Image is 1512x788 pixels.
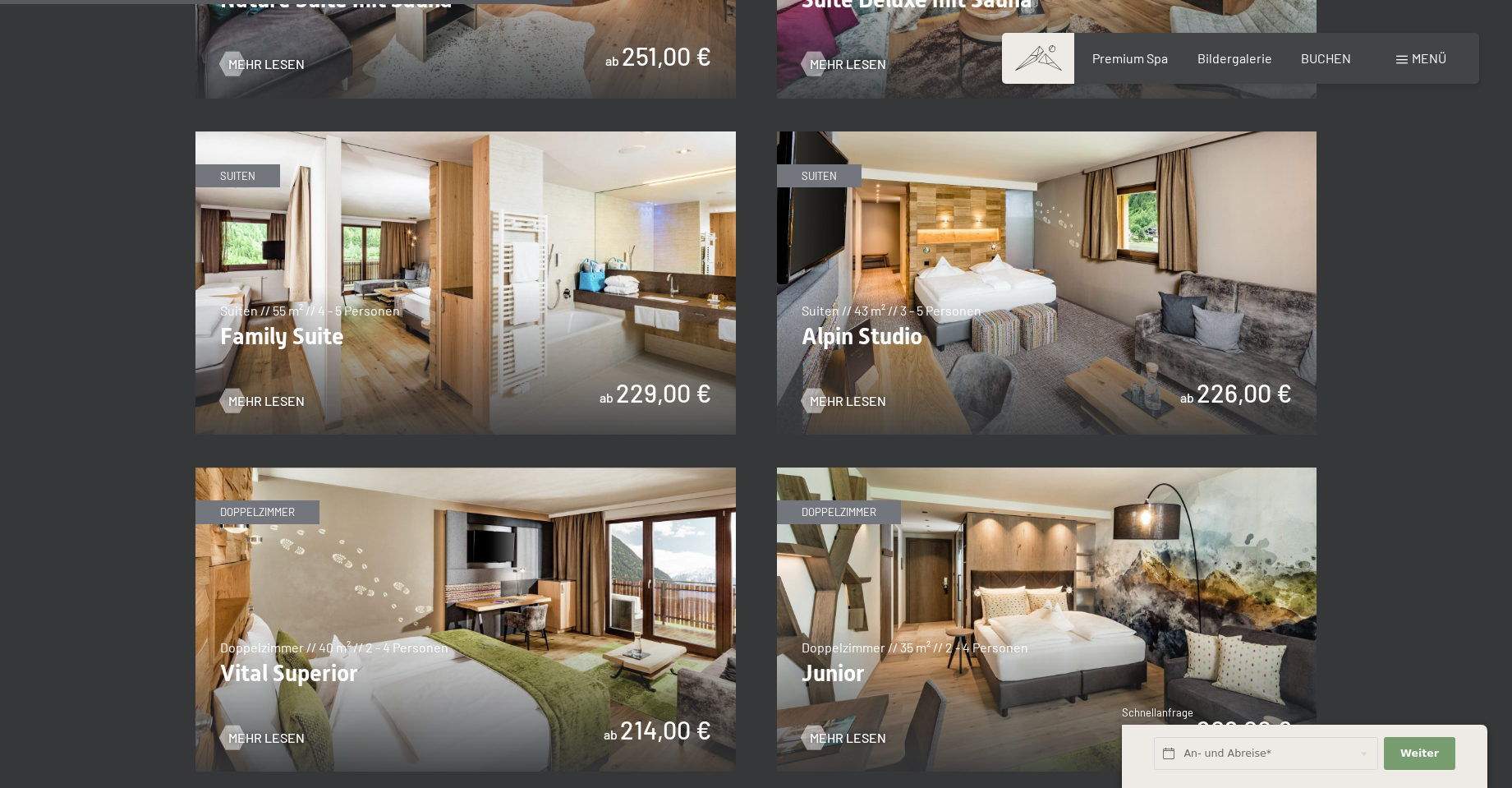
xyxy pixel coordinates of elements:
[810,729,886,747] span: Mehr Lesen
[1197,50,1272,66] a: Bildergalerie
[1384,737,1455,771] button: Weiter
[220,55,305,73] a: Mehr Lesen
[228,729,305,747] span: Mehr Lesen
[777,132,1317,142] a: Alpin Studio
[228,55,305,73] span: Mehr Lesen
[777,468,1317,478] a: Junior
[228,392,305,410] span: Mehr Lesen
[195,131,736,435] img: Family Suite
[195,468,736,478] a: Vital Superior
[777,131,1317,435] img: Alpin Studio
[1301,50,1351,66] a: BUCHEN
[810,55,886,73] span: Mehr Lesen
[802,729,886,747] a: Mehr Lesen
[802,392,886,410] a: Mehr Lesen
[1412,50,1446,66] span: Menü
[220,729,305,747] a: Mehr Lesen
[195,132,736,142] a: Family Suite
[777,468,1317,772] img: Junior
[1400,746,1439,761] span: Weiter
[802,55,886,73] a: Mehr Lesen
[195,468,736,772] img: Vital Superior
[1092,50,1168,66] a: Premium Spa
[810,392,886,410] span: Mehr Lesen
[1122,706,1193,719] span: Schnellanfrage
[220,392,305,410] a: Mehr Lesen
